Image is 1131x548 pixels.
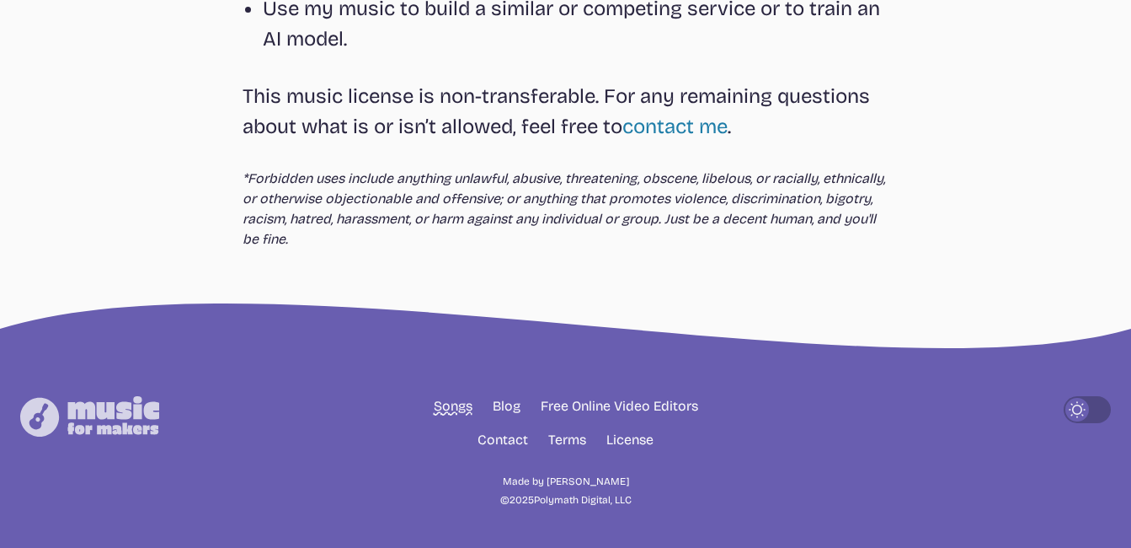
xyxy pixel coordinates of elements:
p: *Forbidden uses include anything unlawful, abusive, threatening, obscene, libelous, or racially, ... [243,169,889,250]
a: Contact [477,430,528,450]
a: License [606,430,654,450]
span: © 2025 Polymath Digital, LLC [500,494,632,506]
a: Songs [434,396,472,416]
a: Blog [493,396,520,416]
img: Music for Makers logo [20,396,159,437]
a: Free Online Video Editors [541,396,698,416]
a: Terms [548,430,586,450]
a: Made by [PERSON_NAME] [503,474,629,489]
a: contact me [622,115,728,138]
p: This music license is non-transferable. For any remaining questions about what is or isn’t allowe... [243,81,889,142]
